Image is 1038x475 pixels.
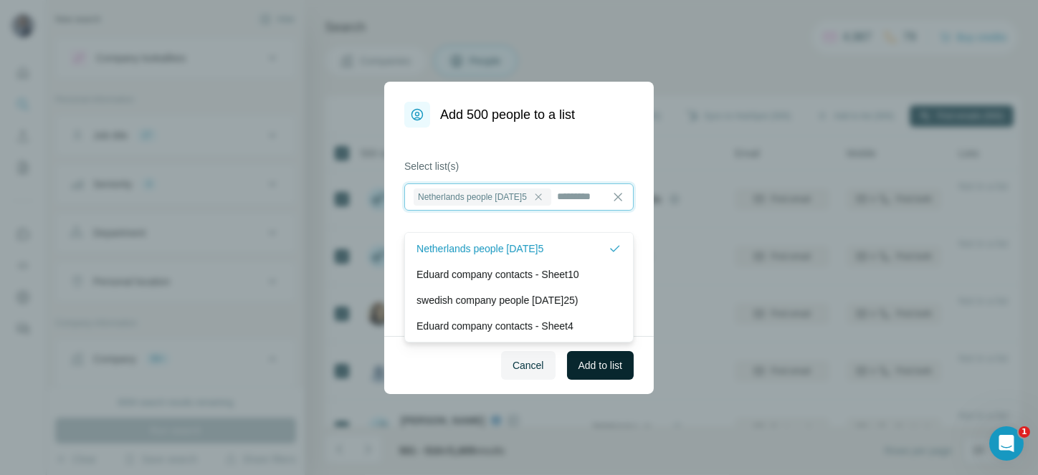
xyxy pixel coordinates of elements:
[1019,426,1030,438] span: 1
[416,293,578,307] p: swedish company people [DATE]25)
[567,351,634,380] button: Add to list
[513,358,544,373] span: Cancel
[440,105,575,125] h1: Add 500 people to a list
[416,319,573,333] p: Eduard company contacts - Sheet4
[416,267,578,282] p: Eduard company contacts - Sheet10
[414,188,551,206] div: Netherlands people [DATE]5
[501,351,556,380] button: Cancel
[578,358,622,373] span: Add to list
[404,159,634,173] label: Select list(s)
[989,426,1024,461] iframe: Intercom live chat
[416,241,543,256] p: Netherlands people [DATE]5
